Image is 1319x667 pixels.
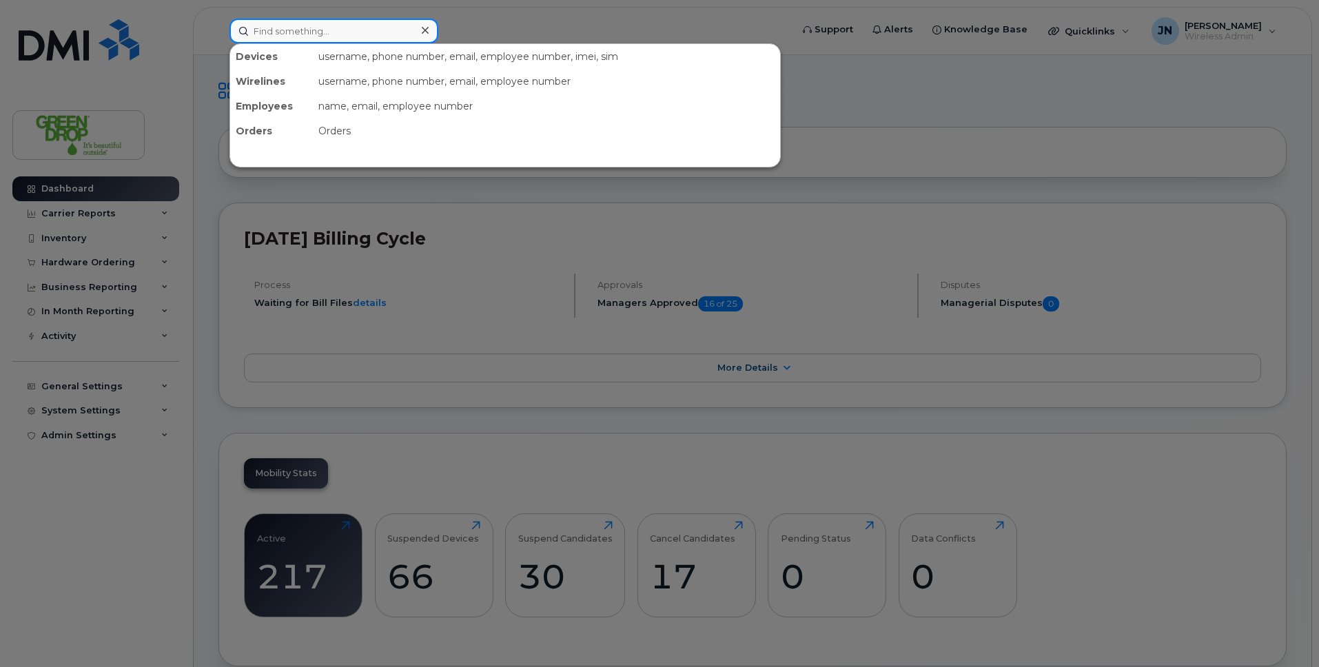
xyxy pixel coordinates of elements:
[230,44,313,69] div: Devices
[230,94,313,119] div: Employees
[230,119,313,143] div: Orders
[313,94,780,119] div: name, email, employee number
[313,119,780,143] div: Orders
[313,69,780,94] div: username, phone number, email, employee number
[230,69,313,94] div: Wirelines
[313,44,780,69] div: username, phone number, email, employee number, imei, sim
